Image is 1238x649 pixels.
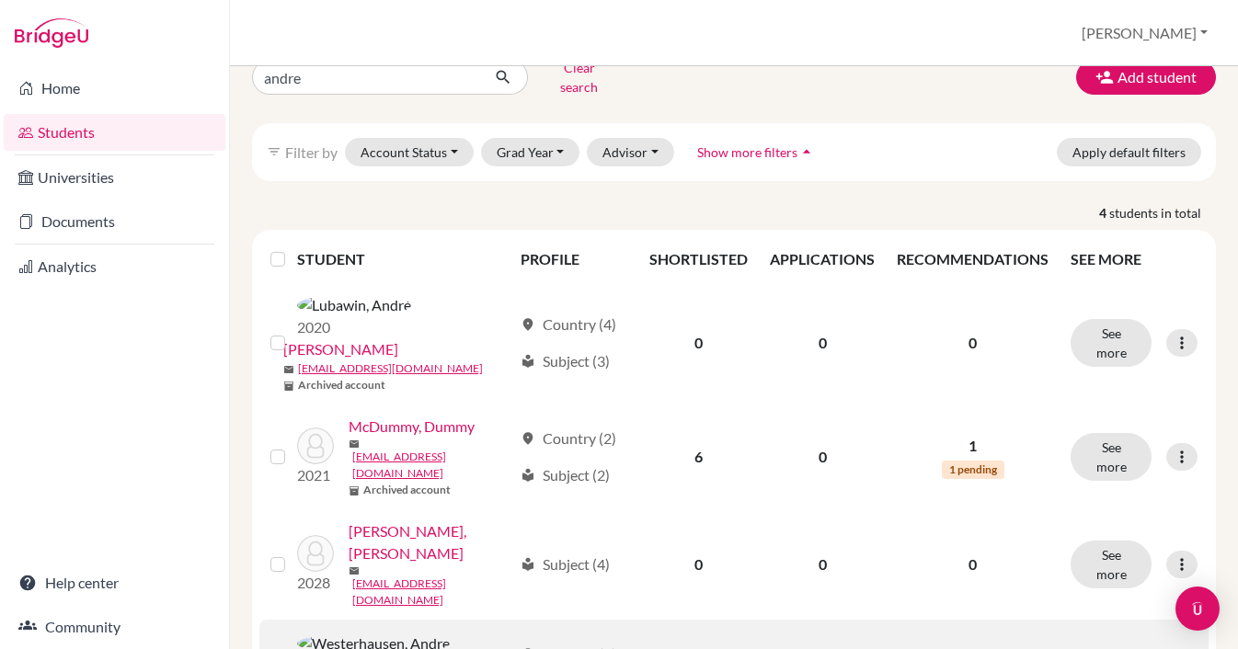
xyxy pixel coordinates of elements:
i: arrow_drop_up [797,142,816,161]
th: SEE MORE [1060,237,1209,281]
a: [PERSON_NAME], [PERSON_NAME] [349,520,512,564]
button: Apply default filters [1057,138,1201,166]
th: RECOMMENDATIONS [886,237,1060,281]
button: Grad Year [481,138,580,166]
span: local_library [521,354,535,369]
p: 2028 [297,572,334,594]
input: Find student by name... [252,60,480,95]
td: 0 [759,281,886,404]
button: See more [1071,541,1152,588]
button: Advisor [587,138,674,166]
p: 2021 [297,464,334,486]
strong: 4 [1099,203,1109,222]
p: 0 [897,332,1049,354]
a: [EMAIL_ADDRESS][DOMAIN_NAME] [352,575,512,609]
img: Lubawin, André [297,294,411,316]
a: McDummy, Dummy [349,416,475,438]
span: local_library [521,557,535,572]
span: 1 pending [942,461,1004,479]
a: Home [4,70,225,107]
a: Universities [4,159,225,196]
td: 0 [638,509,759,620]
td: 0 [759,509,886,620]
td: 0 [638,281,759,404]
span: mail [349,438,360,450]
img: Paez Ramos, Dositej Andres [297,535,334,572]
a: Community [4,609,225,645]
span: mail [349,565,360,576]
a: [EMAIL_ADDRESS][DOMAIN_NAME] [298,360,483,377]
div: Subject (4) [521,553,610,575]
th: SHORTLISTED [638,237,759,281]
span: location_on [521,317,535,332]
i: filter_list [267,144,281,159]
a: [PERSON_NAME] [283,338,398,360]
span: Show more filters [697,144,797,160]
button: Clear search [528,53,630,101]
button: Add student [1076,60,1216,95]
b: Archived account [298,377,385,393]
td: 0 [759,404,886,509]
button: Show more filtersarrow_drop_up [682,138,831,166]
p: 0 [897,553,1049,575]
span: inventory_2 [283,381,294,392]
th: APPLICATIONS [759,237,886,281]
a: Help center [4,564,225,601]
img: Bridge-U [15,18,88,48]
a: Students [4,114,225,151]
button: See more [1071,319,1152,367]
th: STUDENT [297,237,510,281]
img: McDummy, Dummy [297,427,334,464]
span: Filter by [285,143,338,161]
div: Open Intercom Messenger [1175,586,1220,631]
div: Country (2) [521,427,616,450]
a: Documents [4,203,225,240]
span: mail [283,364,294,375]
span: inventory_2 [349,485,360,496]
div: Subject (3) [521,350,610,372]
b: Archived account [363,482,451,498]
p: 1 [897,435,1049,457]
button: [PERSON_NAME] [1073,16,1216,51]
span: local_library [521,468,535,483]
th: PROFILE [510,237,639,281]
p: 2020 [297,316,411,338]
div: Country (4) [521,313,616,336]
div: Subject (2) [521,464,610,486]
button: See more [1071,433,1152,481]
button: Account Status [345,138,474,166]
span: students in total [1109,203,1216,222]
a: Analytics [4,248,225,285]
td: 6 [638,404,759,509]
a: [EMAIL_ADDRESS][DOMAIN_NAME] [352,449,512,482]
span: location_on [521,431,535,446]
